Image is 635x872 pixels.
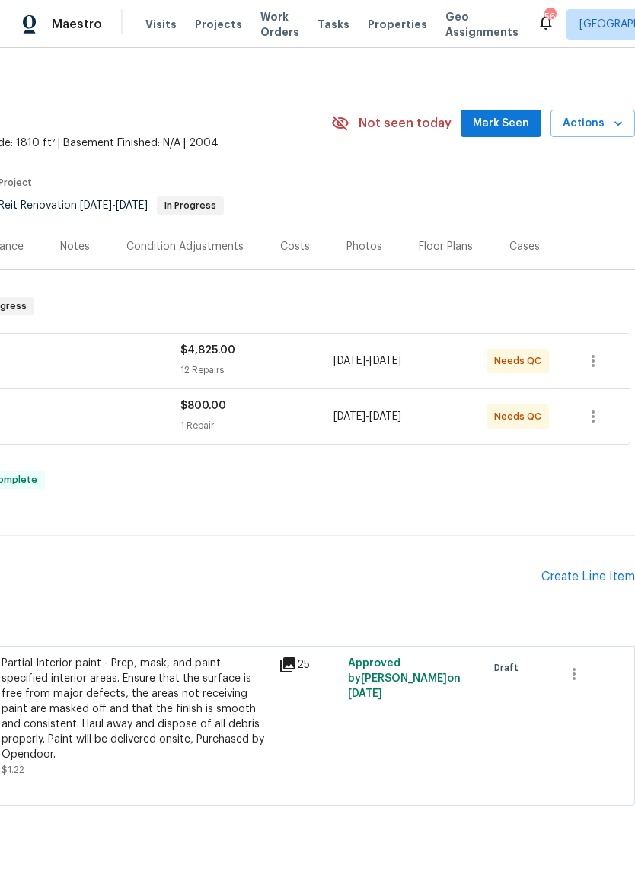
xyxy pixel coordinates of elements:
[333,411,365,422] span: [DATE]
[509,239,540,254] div: Cases
[145,17,177,32] span: Visits
[195,17,242,32] span: Projects
[180,363,333,378] div: 12 Repairs
[317,19,349,30] span: Tasks
[369,356,401,366] span: [DATE]
[126,239,244,254] div: Condition Adjustments
[494,353,547,369] span: Needs QC
[473,114,529,133] span: Mark Seen
[2,765,24,775] span: $1.22
[180,401,226,411] span: $800.00
[116,200,148,211] span: [DATE]
[52,17,102,32] span: Maestro
[348,688,382,699] span: [DATE]
[180,345,235,356] span: $4,825.00
[279,656,339,674] div: 25
[260,9,299,40] span: Work Orders
[359,116,452,131] span: Not seen today
[550,110,635,138] button: Actions
[461,110,541,138] button: Mark Seen
[419,239,473,254] div: Floor Plans
[280,239,310,254] div: Costs
[80,200,112,211] span: [DATE]
[60,239,90,254] div: Notes
[2,656,270,762] div: Partial Interior paint - Prep, mask, and paint specified interior areas. Ensure that the surface ...
[445,9,519,40] span: Geo Assignments
[494,660,525,676] span: Draft
[369,411,401,422] span: [DATE]
[158,201,222,210] span: In Progress
[494,409,547,424] span: Needs QC
[333,356,365,366] span: [DATE]
[368,17,427,32] span: Properties
[333,353,401,369] span: -
[346,239,382,254] div: Photos
[348,658,461,699] span: Approved by [PERSON_NAME] on
[541,570,635,584] div: Create Line Item
[563,114,623,133] span: Actions
[180,418,333,433] div: 1 Repair
[544,9,555,24] div: 56
[333,409,401,424] span: -
[80,200,148,211] span: -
